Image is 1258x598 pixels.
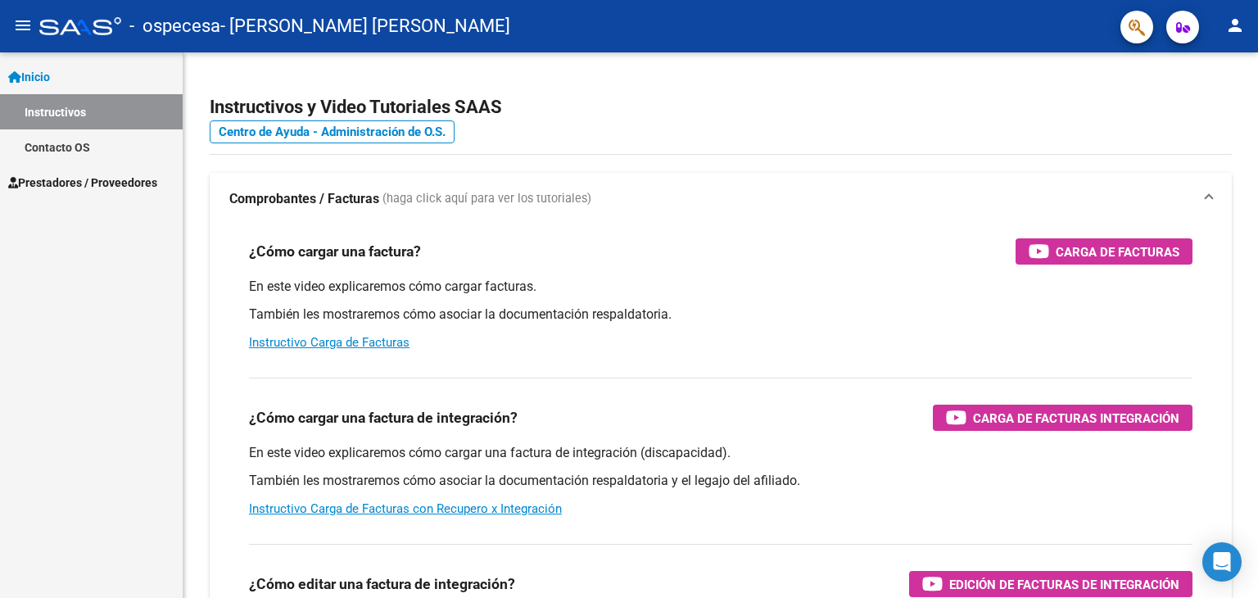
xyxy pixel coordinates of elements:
p: También les mostraremos cómo asociar la documentación respaldatoria y el legajo del afiliado. [249,472,1192,490]
span: Carga de Facturas [1056,242,1179,262]
h3: ¿Cómo editar una factura de integración? [249,573,515,596]
button: Carga de Facturas Integración [933,405,1192,431]
span: - ospecesa [129,8,220,44]
button: Edición de Facturas de integración [909,571,1192,597]
span: Carga de Facturas Integración [973,408,1179,428]
mat-icon: person [1225,16,1245,35]
span: (haga click aquí para ver los tutoriales) [382,190,591,208]
a: Instructivo Carga de Facturas con Recupero x Integración [249,501,562,516]
mat-expansion-panel-header: Comprobantes / Facturas (haga click aquí para ver los tutoriales) [210,173,1232,225]
mat-icon: menu [13,16,33,35]
p: También les mostraremos cómo asociar la documentación respaldatoria. [249,306,1192,324]
span: Prestadores / Proveedores [8,174,157,192]
h3: ¿Cómo cargar una factura? [249,240,421,263]
a: Instructivo Carga de Facturas [249,335,410,350]
a: Centro de Ayuda - Administración de O.S. [210,120,455,143]
span: Edición de Facturas de integración [949,574,1179,595]
span: - [PERSON_NAME] [PERSON_NAME] [220,8,510,44]
div: Open Intercom Messenger [1202,542,1242,582]
strong: Comprobantes / Facturas [229,190,379,208]
h2: Instructivos y Video Tutoriales SAAS [210,92,1232,123]
button: Carga de Facturas [1016,238,1192,265]
p: En este video explicaremos cómo cargar facturas. [249,278,1192,296]
p: En este video explicaremos cómo cargar una factura de integración (discapacidad). [249,444,1192,462]
h3: ¿Cómo cargar una factura de integración? [249,406,518,429]
span: Inicio [8,68,50,86]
